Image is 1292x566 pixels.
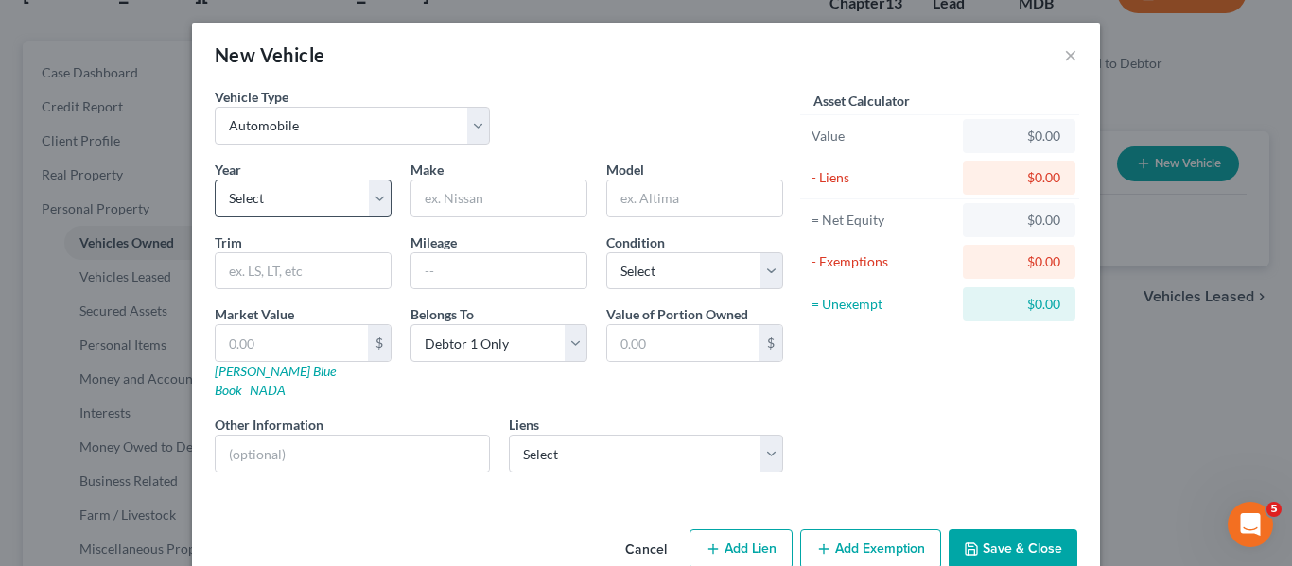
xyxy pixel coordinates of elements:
iframe: Intercom live chat [1228,502,1273,547]
span: Belongs To [410,306,474,322]
label: Vehicle Type [215,87,288,107]
div: Value [812,127,954,146]
span: Make [410,162,444,178]
input: ex. LS, LT, etc [216,253,391,289]
div: $0.00 [978,295,1060,314]
input: 0.00 [607,325,759,361]
label: Year [215,160,241,180]
input: (optional) [216,436,489,472]
input: 0.00 [216,325,368,361]
div: $0.00 [978,127,1060,146]
label: Model [606,160,644,180]
input: ex. Altima [607,180,782,216]
label: Condition [606,232,665,252]
label: Mileage [410,232,457,252]
div: $ [759,325,782,361]
div: $0.00 [978,252,1060,271]
label: Trim [215,232,242,252]
div: = Net Equity [812,211,954,230]
div: $0.00 [978,211,1060,230]
label: Liens [509,415,539,435]
a: [PERSON_NAME] Blue Book [215,363,336,398]
div: = Unexempt [812,295,954,314]
div: $0.00 [978,168,1060,187]
input: ex. Nissan [411,180,586,216]
label: Value of Portion Owned [606,304,748,324]
button: × [1064,43,1077,66]
a: NADA [250,382,286,398]
label: Market Value [215,304,294,324]
input: -- [411,253,586,289]
div: - Liens [812,168,954,187]
span: 5 [1266,502,1282,517]
div: $ [368,325,391,361]
div: - Exemptions [812,252,954,271]
div: New Vehicle [215,42,324,68]
label: Asset Calculator [813,91,910,111]
label: Other Information [215,415,323,435]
